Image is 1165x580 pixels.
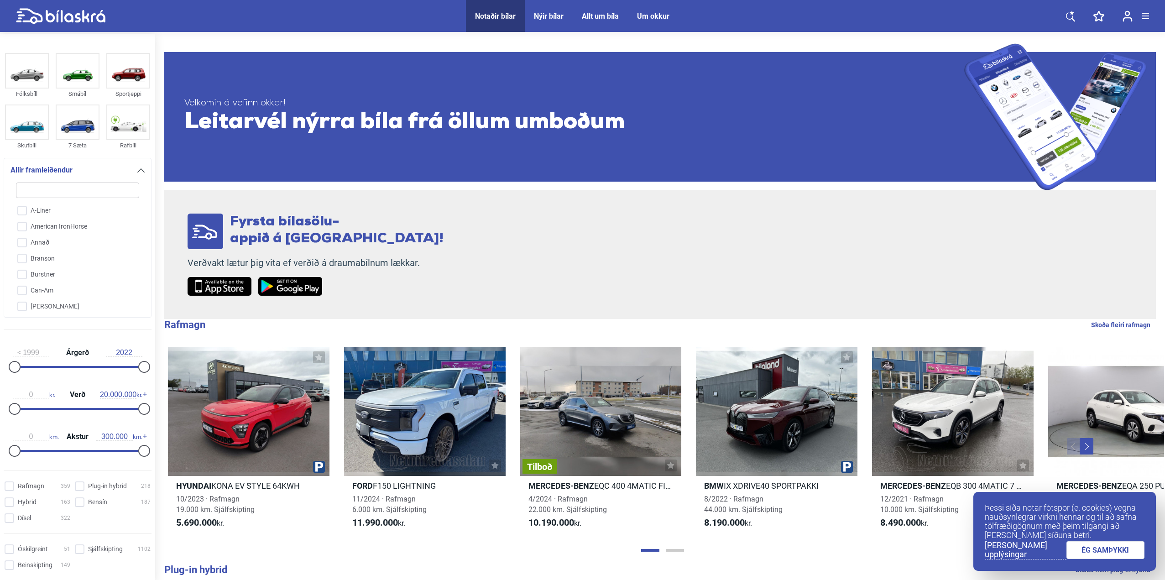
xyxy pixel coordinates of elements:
span: Fyrsta bílasölu- appið á [GEOGRAPHIC_DATA]! [230,215,444,246]
a: [PERSON_NAME] upplýsingar [985,541,1066,559]
span: 10/2023 · Rafmagn 19.000 km. Sjálfskipting [176,495,255,514]
b: Mercedes-Benz [528,481,594,491]
a: Notaðir bílar [475,12,516,21]
button: Page 1 [641,549,659,552]
span: 1102 [138,544,151,554]
h2: F150 LIGHTNING [344,481,506,491]
b: 8.190.000 [704,517,745,528]
span: kr. [13,391,55,399]
div: Skutbíll [5,140,49,151]
a: HyundaiKONA EV STYLE 64KWH10/2023 · Rafmagn19.000 km. Sjálfskipting5.690.000kr. [168,347,329,537]
span: kr. [704,517,752,528]
span: Sjálfskipting [88,544,123,554]
span: 149 [61,560,70,570]
a: ÉG SAMÞYKKI [1066,541,1145,559]
span: Velkomin á vefinn okkar! [184,98,964,109]
span: 8/2022 · Rafmagn 44.000 km. Sjálfskipting [704,495,783,514]
span: km. [13,433,59,441]
b: 11.990.000 [352,517,398,528]
button: Next [1080,438,1093,455]
span: Tilboð [527,462,553,471]
h2: KONA EV STYLE 64KWH [168,481,329,491]
span: kr. [528,517,581,528]
span: 187 [141,497,151,507]
b: Plug-in hybrid [164,564,227,575]
a: BMWIX XDRIVE40 SPORTPAKKI8/2022 · Rafmagn44.000 km. Sjálfskipting8.190.000kr. [696,347,857,537]
a: Nýir bílar [534,12,564,21]
span: Óskilgreint [18,544,48,554]
p: Þessi síða notar fótspor (e. cookies) vegna nauðsynlegrar virkni hennar og til að safna tölfræðig... [985,503,1144,540]
span: Allir framleiðendur [10,164,73,177]
b: 10.190.000 [528,517,574,528]
span: kr. [352,517,405,528]
span: Verð [68,391,88,398]
span: 11/2024 · Rafmagn 6.000 km. Sjálfskipting [352,495,427,514]
span: 51 [64,544,70,554]
span: 12/2021 · Rafmagn 10.000 km. Sjálfskipting [880,495,959,514]
b: Hyundai [176,481,211,491]
b: 5.690.000 [176,517,217,528]
b: Rafmagn [164,319,205,330]
b: BMW [704,481,724,491]
span: kr. [176,517,224,528]
div: Rafbíll [106,140,150,151]
span: kr. [880,517,928,528]
span: Bensín [88,497,107,507]
span: 218 [141,481,151,491]
b: 8.490.000 [880,517,921,528]
span: 322 [61,513,70,523]
button: Page 2 [666,549,684,552]
span: km. [96,433,142,441]
span: Leitarvél nýrra bíla frá öllum umboðum [184,109,964,136]
span: Plug-in hybrid [88,481,127,491]
a: TilboðMercedes-BenzEQC 400 4MATIC FINAL EDITION4/2024 · Rafmagn22.000 km. Sjálfskipting10.190.000kr. [520,347,682,537]
div: Smábíl [56,89,99,99]
a: Velkomin á vefinn okkar!Leitarvél nýrra bíla frá öllum umboðum [164,43,1156,190]
a: Mercedes-BenzEQB 300 4MATIC 7 SÆTA12/2021 · Rafmagn10.000 km. Sjálfskipting8.490.000kr. [872,347,1034,537]
a: Um okkur [637,12,669,21]
h2: EQB 300 4MATIC 7 SÆTA [872,481,1034,491]
span: Akstur [64,433,91,440]
span: Árgerð [64,349,91,356]
b: Ford [352,481,373,491]
a: Allt um bíla [582,12,619,21]
div: Fólksbíll [5,89,49,99]
span: 359 [61,481,70,491]
span: 163 [61,497,70,507]
img: user-login.svg [1123,10,1133,22]
h2: EQC 400 4MATIC FINAL EDITION [520,481,682,491]
a: FordF150 LIGHTNING11/2024 · Rafmagn6.000 km. Sjálfskipting11.990.000kr. [344,347,506,537]
span: Rafmagn [18,481,44,491]
b: Mercedes-Benz [880,481,946,491]
span: kr. [100,391,142,399]
div: Sportjeppi [106,89,150,99]
span: Hybrid [18,497,37,507]
span: Dísel [18,513,31,523]
h2: IX XDRIVE40 SPORTPAKKI [696,481,857,491]
a: Skoða fleiri rafmagn [1091,319,1150,331]
span: Beinskipting [18,560,52,570]
div: 7 Sæta [56,140,99,151]
b: Mercedes-Benz [1056,481,1122,491]
button: Previous [1067,438,1081,455]
span: 4/2024 · Rafmagn 22.000 km. Sjálfskipting [528,495,607,514]
p: Verðvakt lætur þig vita ef verðið á draumabílnum lækkar. [188,257,444,269]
